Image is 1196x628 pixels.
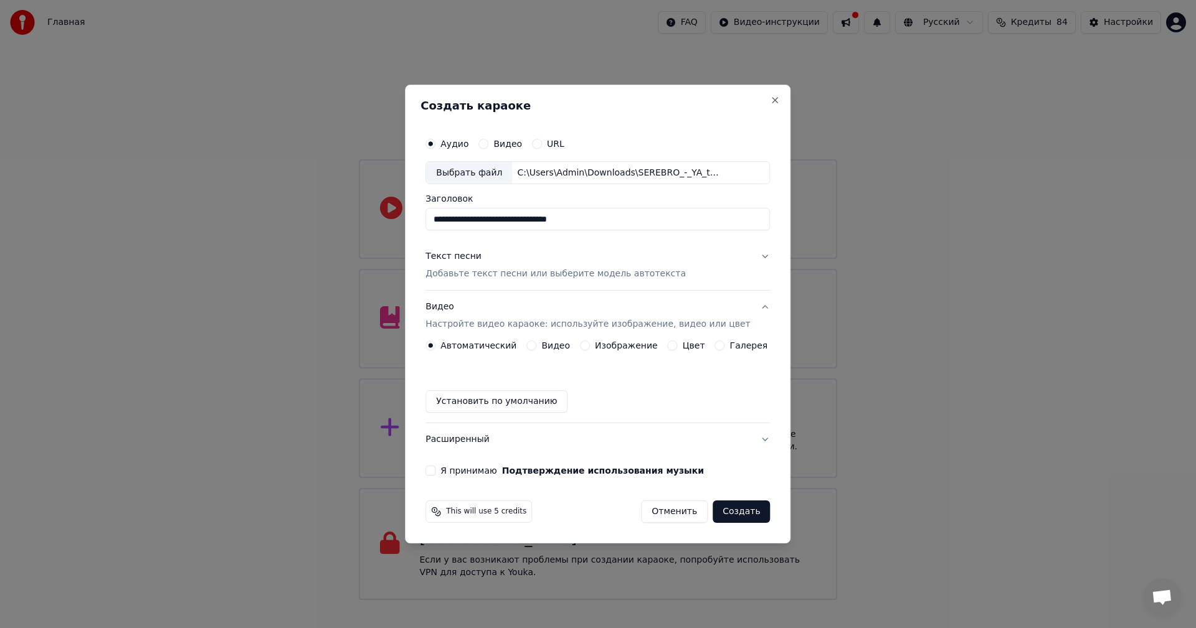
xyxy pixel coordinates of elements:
[425,195,770,204] label: Заголовок
[683,341,705,350] label: Цвет
[641,500,708,523] button: Отменить
[426,162,512,184] div: Выбрать файл
[493,139,522,148] label: Видео
[440,139,468,148] label: Аудио
[547,139,564,148] label: URL
[730,341,768,350] label: Галерея
[425,268,686,281] p: Добавьте текст песни или выберите модель автотекста
[425,340,770,423] div: ВидеоНастройте видео караоке: используйте изображение, видео или цвет
[425,251,482,263] div: Текст песни
[541,341,570,350] label: Видео
[425,241,770,291] button: Текст песниДобавьте текст песни или выберите модель автотекста
[425,423,770,456] button: Расширенный
[425,390,567,413] button: Установить по умолчанию
[512,167,724,179] div: C:\Users\Admin\Downloads\SEREBRO_-_YA_tebya_ne_otdam_47829552.mp3
[502,466,704,475] button: Я принимаю
[595,341,658,350] label: Изображение
[425,301,750,331] div: Видео
[440,466,704,475] label: Я принимаю
[425,291,770,341] button: ВидеоНастройте видео караоке: используйте изображение, видео или цвет
[420,100,775,111] h2: Создать караоке
[440,341,516,350] label: Автоматический
[713,500,770,523] button: Создать
[425,318,750,330] p: Настройте видео караоке: используйте изображение, видео или цвет
[446,507,526,517] span: This will use 5 credits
